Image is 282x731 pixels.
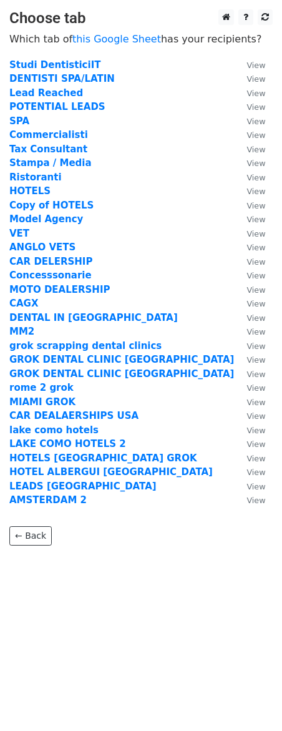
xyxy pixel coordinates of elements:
[246,496,265,505] small: View
[234,73,265,84] a: View
[234,340,265,351] a: View
[234,438,265,449] a: View
[9,87,83,99] a: Lead Reached
[246,173,265,182] small: View
[234,256,265,267] a: View
[9,453,197,464] a: HOTELS [GEOGRAPHIC_DATA] GROK
[9,438,126,449] a: LAKE COMO HOTELS 2
[234,87,265,99] a: View
[246,454,265,463] small: View
[234,453,265,464] a: View
[234,284,265,295] a: View
[9,368,234,380] a: GROK DENTAL CLINIC [GEOGRAPHIC_DATA]
[234,115,265,127] a: View
[9,73,115,84] strong: DENTISTI SPA/LATIN
[246,383,265,393] small: View
[246,341,265,351] small: View
[9,326,34,337] a: MM2
[234,200,265,211] a: View
[9,526,52,546] a: ← Back
[246,187,265,196] small: View
[234,312,265,323] a: View
[9,213,83,225] strong: Model Agency
[246,102,265,112] small: View
[234,157,265,169] a: View
[9,101,105,112] a: POTENTIAL LEADS
[234,129,265,140] a: View
[9,129,88,140] a: Commercialisti
[9,410,139,421] a: CAR DEALAERSHIPS USA
[9,59,100,71] strong: Studi DentisticiIT
[9,481,157,492] a: LEADS [GEOGRAPHIC_DATA]
[246,439,265,449] small: View
[9,284,110,295] a: MOTO DEALERSHIP
[234,368,265,380] a: View
[246,482,265,491] small: View
[9,228,29,239] a: VET
[246,271,265,280] small: View
[246,89,265,98] small: View
[9,185,51,197] a: HOTELS
[246,355,265,365] small: View
[234,354,265,365] a: View
[9,242,75,253] a: ANGLO VETS
[9,466,213,478] a: HOTEL ALBERGUI [GEOGRAPHIC_DATA]
[9,144,87,155] a: Tax Consultant
[9,9,273,27] h3: Choose tab
[234,101,265,112] a: View
[246,201,265,210] small: View
[234,298,265,309] a: View
[9,494,87,506] a: AMSTERDAM 2
[9,354,234,365] a: GROK DENTAL CLINIC [GEOGRAPHIC_DATA]
[246,411,265,421] small: View
[246,426,265,435] small: View
[72,33,161,45] a: this Google Sheet
[9,312,178,323] a: DENTAL IN [GEOGRAPHIC_DATA]
[246,117,265,126] small: View
[234,410,265,421] a: View
[246,285,265,295] small: View
[246,159,265,168] small: View
[234,481,265,492] a: View
[234,396,265,408] a: View
[234,144,265,155] a: View
[9,382,74,393] a: rome 2 grok
[234,172,265,183] a: View
[246,398,265,407] small: View
[246,130,265,140] small: View
[246,145,265,154] small: View
[246,313,265,323] small: View
[246,468,265,477] small: View
[9,256,92,267] a: CAR DELERSHIP
[234,466,265,478] a: View
[9,298,39,309] a: CAGX
[9,340,162,351] a: grok scrapping dental clinics
[234,242,265,253] a: View
[9,200,94,211] a: Copy of HOTELS
[9,424,99,436] strong: lake como hotels
[9,270,92,281] a: Concesssonarie
[234,59,265,71] a: View
[234,424,265,436] a: View
[246,299,265,308] small: View
[9,172,62,183] a: Ristoranti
